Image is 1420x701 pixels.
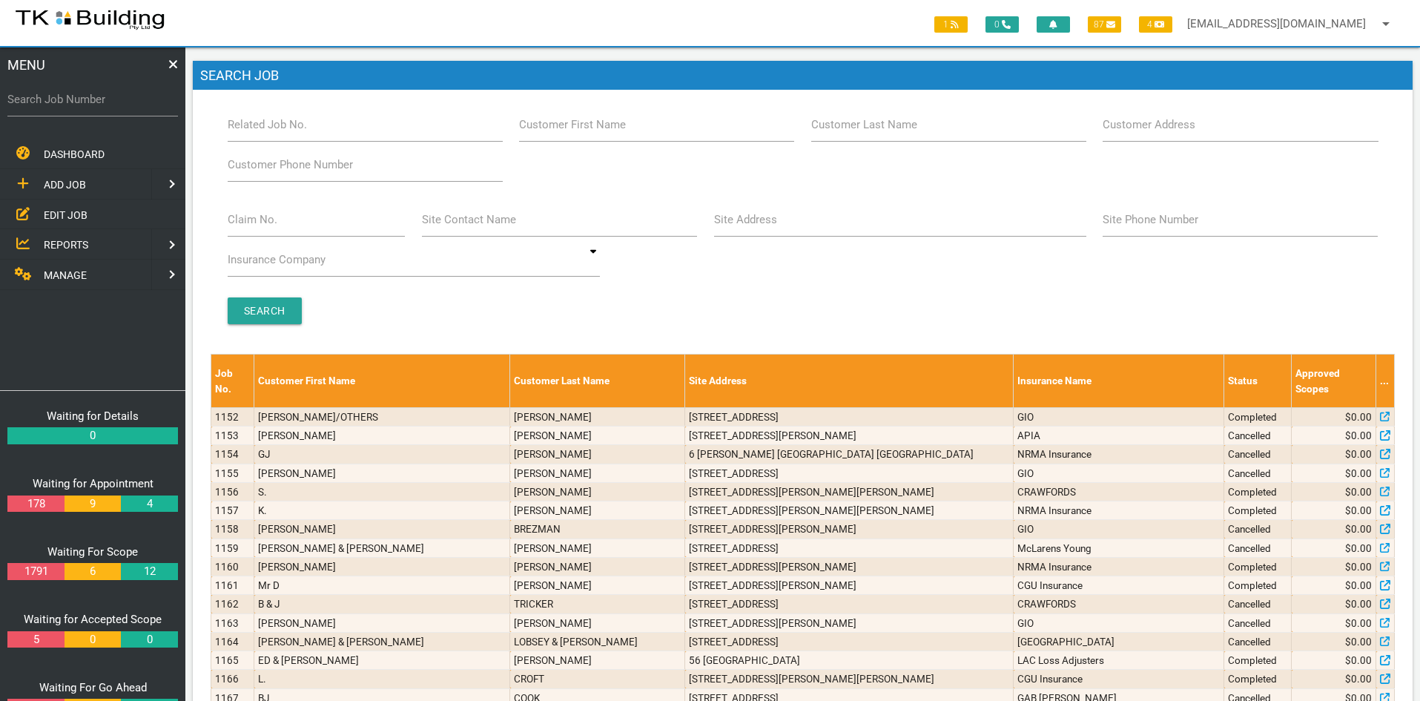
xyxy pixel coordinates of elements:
[1224,613,1292,632] td: Cancelled
[1014,595,1224,613] td: CRAWFORDS
[1088,16,1121,33] span: 87
[1224,464,1292,482] td: Cancelled
[211,520,254,539] td: 1158
[1345,596,1372,611] span: $0.00
[510,355,685,408] th: Customer Last Name
[254,576,510,595] td: Mr D
[510,670,685,688] td: CROFT
[685,651,1014,670] td: 56 [GEOGRAPHIC_DATA]
[211,613,254,632] td: 1163
[510,407,685,426] td: [PERSON_NAME]
[685,613,1014,632] td: [STREET_ADDRESS][PERSON_NAME]
[510,427,685,445] td: [PERSON_NAME]
[254,539,510,557] td: [PERSON_NAME] & [PERSON_NAME]
[1014,355,1224,408] th: Insurance Name
[685,595,1014,613] td: [STREET_ADDRESS]
[510,520,685,539] td: BREZMAN
[15,7,165,31] img: s3file
[1345,447,1372,461] span: $0.00
[47,545,138,559] a: Waiting For Scope
[685,464,1014,482] td: [STREET_ADDRESS]
[1224,520,1292,539] td: Cancelled
[1014,613,1224,632] td: GIO
[1224,557,1292,576] td: Completed
[254,427,510,445] td: [PERSON_NAME]
[7,563,64,580] a: 1791
[254,355,510,408] th: Customer First Name
[510,557,685,576] td: [PERSON_NAME]
[1345,578,1372,593] span: $0.00
[685,501,1014,520] td: [STREET_ADDRESS][PERSON_NAME][PERSON_NAME]
[254,595,510,613] td: B & J
[254,613,510,632] td: [PERSON_NAME]
[422,211,516,228] label: Site Contact Name
[211,407,254,426] td: 1152
[811,116,917,134] label: Customer Last Name
[1224,407,1292,426] td: Completed
[121,563,177,580] a: 12
[7,427,178,444] a: 0
[685,557,1014,576] td: [STREET_ADDRESS][PERSON_NAME]
[1345,671,1372,686] span: $0.00
[7,55,45,75] span: MENU
[1345,409,1372,424] span: $0.00
[1014,651,1224,670] td: LAC Loss Adjusters
[1014,632,1224,651] td: [GEOGRAPHIC_DATA]
[1103,211,1198,228] label: Site Phone Number
[1224,576,1292,595] td: Completed
[1224,632,1292,651] td: Cancelled
[228,157,353,174] label: Customer Phone Number
[211,355,254,408] th: Job No.
[510,445,685,464] td: [PERSON_NAME]
[39,681,147,694] a: Waiting For Go Ahead
[685,670,1014,688] td: [STREET_ADDRESS][PERSON_NAME][PERSON_NAME]
[228,211,277,228] label: Claim No.
[1014,539,1224,557] td: McLarens Young
[1014,427,1224,445] td: APIA
[211,651,254,670] td: 1165
[510,576,685,595] td: [PERSON_NAME]
[685,407,1014,426] td: [STREET_ADDRESS]
[1345,428,1372,443] span: $0.00
[1224,445,1292,464] td: Cancelled
[211,501,254,520] td: 1157
[7,91,178,108] label: Search Job Number
[211,670,254,688] td: 1166
[254,520,510,539] td: [PERSON_NAME]
[1014,445,1224,464] td: NRMA Insurance
[1292,355,1376,408] th: Approved Scopes
[65,496,121,513] a: 9
[211,482,254,501] td: 1156
[33,477,153,490] a: Waiting for Appointment
[510,539,685,557] td: [PERSON_NAME]
[1014,501,1224,520] td: NRMA Insurance
[7,631,64,648] a: 5
[65,631,121,648] a: 0
[254,482,510,501] td: S.
[44,179,86,191] span: ADD JOB
[65,563,121,580] a: 6
[211,632,254,651] td: 1164
[193,61,1413,90] h1: Search Job
[510,464,685,482] td: [PERSON_NAME]
[211,464,254,482] td: 1155
[1014,520,1224,539] td: GIO
[47,409,139,423] a: Waiting for Details
[1103,116,1195,134] label: Customer Address
[934,16,968,33] span: 1
[1139,16,1172,33] span: 4
[228,297,302,324] input: Search
[685,482,1014,501] td: [STREET_ADDRESS][PERSON_NAME][PERSON_NAME]
[1345,503,1372,518] span: $0.00
[1345,466,1372,481] span: $0.00
[211,595,254,613] td: 1162
[211,557,254,576] td: 1160
[211,576,254,595] td: 1161
[510,595,685,613] td: TRICKER
[44,148,105,160] span: DASHBOARD
[254,632,510,651] td: [PERSON_NAME] & [PERSON_NAME]
[1224,651,1292,670] td: Completed
[44,208,87,220] span: EDIT JOB
[1345,634,1372,649] span: $0.00
[121,496,177,513] a: 4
